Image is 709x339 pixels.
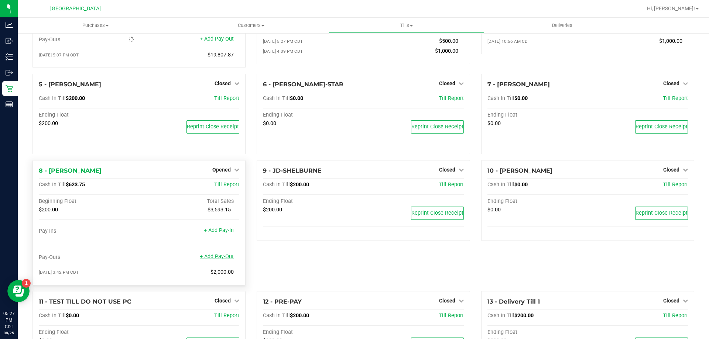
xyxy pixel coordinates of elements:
[204,227,234,234] a: + Add Pay-In
[6,21,13,29] inline-svg: Analytics
[214,95,239,101] a: Till Report
[263,112,363,118] div: Ending Float
[635,120,688,134] button: Reprint Close Receipt
[663,167,679,173] span: Closed
[635,207,688,220] button: Reprint Close Receipt
[487,181,514,188] span: Cash In Till
[39,312,66,319] span: Cash In Till
[263,120,276,127] span: $0.00
[647,6,695,11] span: Hi, [PERSON_NAME]!
[487,39,530,44] span: [DATE] 10:56 AM CDT
[39,329,139,336] div: Ending Float
[66,312,79,319] span: $0.00
[215,298,231,304] span: Closed
[39,198,139,205] div: Beginning Float
[439,38,458,44] span: $500.00
[200,253,234,260] a: + Add Pay-Out
[329,18,484,33] a: Tills
[174,22,328,29] span: Customers
[663,312,688,319] a: Till Report
[263,298,302,305] span: 12 - PRE-PAY
[22,279,31,288] iframe: Resource center unread badge
[663,181,688,188] a: Till Report
[212,167,231,173] span: Opened
[200,36,234,42] a: + Add Pay-Out
[329,22,484,29] span: Tills
[39,95,66,101] span: Cash In Till
[411,207,464,220] button: Reprint Close Receipt
[186,120,239,134] button: Reprint Close Receipt
[487,207,501,213] span: $0.00
[263,329,363,336] div: Ending Float
[514,95,528,101] span: $0.00
[484,18,640,33] a: Deliveries
[263,198,363,205] div: Ending Float
[263,39,303,44] span: [DATE] 5:27 PM CDT
[6,69,13,76] inline-svg: Outbound
[18,18,173,33] a: Purchases
[39,207,58,213] span: $200.00
[263,207,282,213] span: $200.00
[439,312,464,319] a: Till Report
[39,298,131,305] span: 11 - TEST TILL DO NOT USE PC
[487,329,588,336] div: Ending Float
[173,18,329,33] a: Customers
[663,298,679,304] span: Closed
[263,181,290,188] span: Cash In Till
[6,85,13,92] inline-svg: Retail
[208,52,234,58] span: $19,807.87
[39,228,139,235] div: Pay-Ins
[435,48,458,54] span: $1,000.00
[487,95,514,101] span: Cash In Till
[208,207,231,213] span: $3,593.15
[439,298,455,304] span: Closed
[487,298,540,305] span: 13 - Delivery Till 1
[39,181,66,188] span: Cash In Till
[487,120,501,127] span: $0.00
[263,312,290,319] span: Cash In Till
[514,181,528,188] span: $0.00
[263,167,322,174] span: 9 - JD-SHELBURNE
[439,95,464,101] a: Till Report
[39,112,139,118] div: Ending Float
[411,124,463,130] span: Reprint Close Receipt
[210,269,234,275] span: $2,000.00
[214,181,239,188] a: Till Report
[50,6,101,12] span: [GEOGRAPHIC_DATA]
[659,38,682,44] span: $1,000.00
[663,80,679,86] span: Closed
[411,210,463,216] span: Reprint Close Receipt
[214,312,239,319] a: Till Report
[411,120,464,134] button: Reprint Close Receipt
[263,95,290,101] span: Cash In Till
[290,95,303,101] span: $0.00
[636,124,688,130] span: Reprint Close Receipt
[7,280,30,302] iframe: Resource center
[39,254,139,261] div: Pay-Outs
[487,81,550,88] span: 7 - [PERSON_NAME]
[3,310,14,330] p: 05:27 PM CDT
[487,198,588,205] div: Ending Float
[542,22,582,29] span: Deliveries
[439,80,455,86] span: Closed
[39,120,58,127] span: $200.00
[215,80,231,86] span: Closed
[636,210,688,216] span: Reprint Close Receipt
[39,37,139,43] div: Pay-Outs
[487,167,552,174] span: 10 - [PERSON_NAME]
[487,312,514,319] span: Cash In Till
[663,95,688,101] a: Till Report
[18,22,173,29] span: Purchases
[263,49,303,54] span: [DATE] 4:09 PM CDT
[139,198,240,205] div: Total Sales
[487,112,588,118] div: Ending Float
[290,181,309,188] span: $200.00
[439,167,455,173] span: Closed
